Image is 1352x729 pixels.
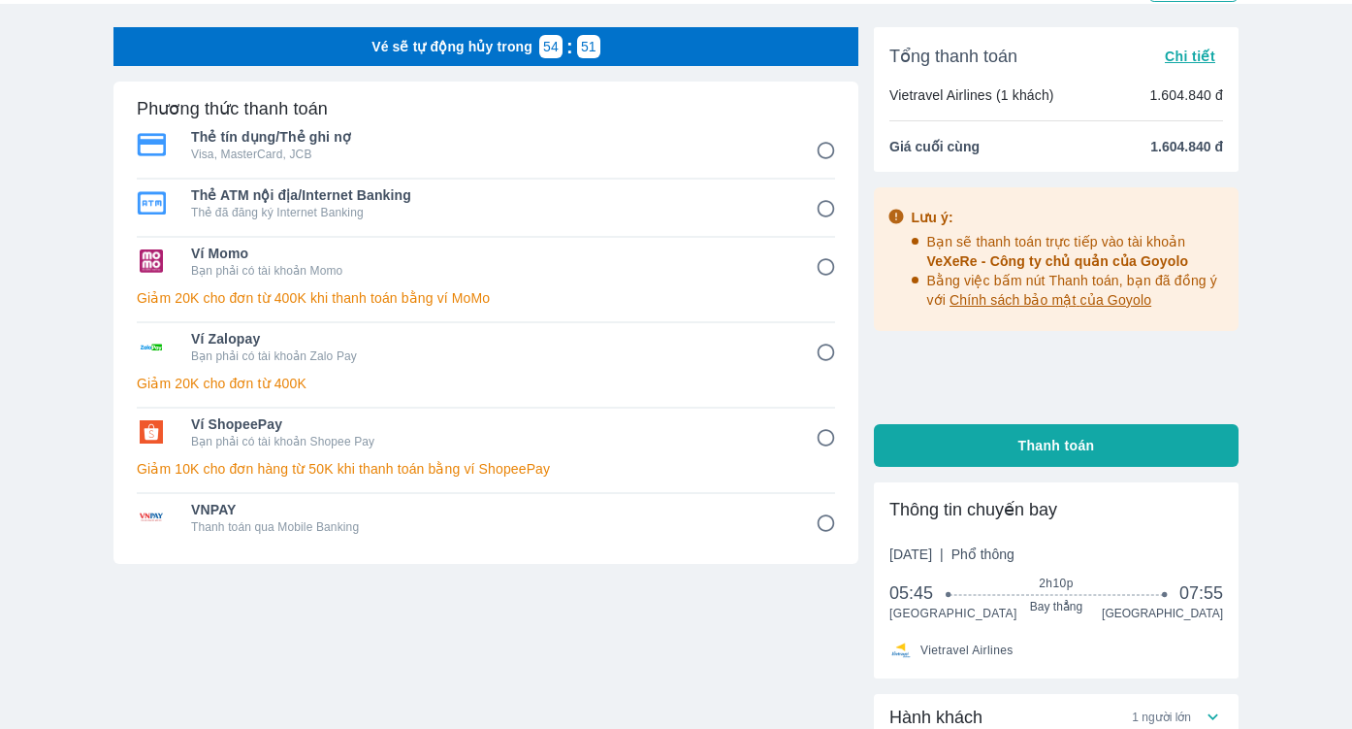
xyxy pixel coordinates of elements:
[1157,43,1223,70] button: Chi tiết
[191,434,789,449] p: Bạn phải có tài khoản Shopee Pay
[137,409,835,455] div: Ví ShopeePayVí ShopeePayBạn phải có tài khoản Shopee Pay
[889,706,982,729] span: Hành khách
[191,263,789,279] p: Bạn phải có tài khoản Momo
[191,500,789,519] span: VNPAY
[1149,85,1223,105] p: 1.604.840 đ
[191,348,789,364] p: Bạn phải có tài khoản Zalo Pay
[137,506,166,529] img: VNPAY
[889,45,1017,68] span: Tổng thanh toán
[563,37,577,56] p: :
[1165,49,1215,64] span: Chi tiết
[371,37,532,56] p: Vé sẽ tự động hủy trong
[137,121,835,168] div: Thẻ tín dụng/Thẻ ghi nợThẻ tín dụng/Thẻ ghi nợVisa, MasterCard, JCB
[137,420,166,444] img: Ví ShopeePay
[191,127,789,147] span: Thẻ tín dụng/Thẻ ghi nợ
[191,147,789,162] p: Visa, MasterCard, JCB
[543,37,559,56] p: 54
[1179,581,1223,605] span: 07:55
[191,414,789,434] span: Ví ShopeePay
[889,85,1054,105] p: Vietravel Airlines (1 khách)
[137,97,328,120] h6: Phương thức thanh toán
[191,185,789,205] span: Thẻ ATM nội địa/Internet Banking
[137,180,835,226] div: Thẻ ATM nội địa/Internet BankingThẻ ATM nội địa/Internet BankingThẻ đã đăng ký Internet Banking
[940,547,944,562] span: |
[920,643,1014,658] span: Vietravel Airlines
[137,374,835,393] p: Giảm 20K cho đơn từ 400K
[950,599,1164,614] span: Bay thẳng
[951,547,1014,562] span: Phổ thông
[927,253,1189,269] span: VeXeRe - Công ty chủ quản của Goyolo
[927,234,1189,269] span: Bạn sẽ thanh toán trực tiếp vào tài khoản
[191,244,789,263] span: Ví Momo
[137,133,166,156] img: Thẻ tín dụng/Thẻ ghi nợ
[889,498,1223,521] div: Thông tin chuyến bay
[137,288,835,308] p: Giảm 20K cho đơn từ 400K khi thanh toán bằng ví MoMo
[137,191,166,215] img: Thẻ ATM nội địa/Internet Banking
[927,271,1226,310] p: Bằng việc bấm nút Thanh toán, bạn đã đồng ý với
[950,292,1151,308] span: Chính sách bảo mật của Goyolo
[1150,137,1223,156] span: 1.604.840 đ
[137,323,835,370] div: Ví ZalopayVí ZalopayBạn phải có tài khoản Zalo Pay
[581,37,596,56] p: 51
[137,494,835,541] div: VNPAYVNPAYThanh toán qua Mobile Banking
[912,208,1226,227] div: Lưu ý:
[191,205,789,220] p: Thẻ đã đăng ký Internet Banking
[137,335,166,358] img: Ví Zalopay
[1132,710,1191,725] span: 1 người lớn
[950,576,1164,591] span: 2h10p
[889,545,1014,564] span: [DATE]
[874,424,1239,467] button: Thanh toán
[191,519,789,535] p: Thanh toán qua Mobile Banking
[889,137,980,156] span: Giá cuối cùng
[137,238,835,284] div: Ví MomoVí MomoBạn phải có tài khoản Momo
[137,249,166,273] img: Ví Momo
[1018,436,1095,455] span: Thanh toán
[191,329,789,348] span: Ví Zalopay
[889,581,950,605] span: 05:45
[137,459,835,479] p: Giảm 10K cho đơn hàng từ 50K khi thanh toán bằng ví ShopeePay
